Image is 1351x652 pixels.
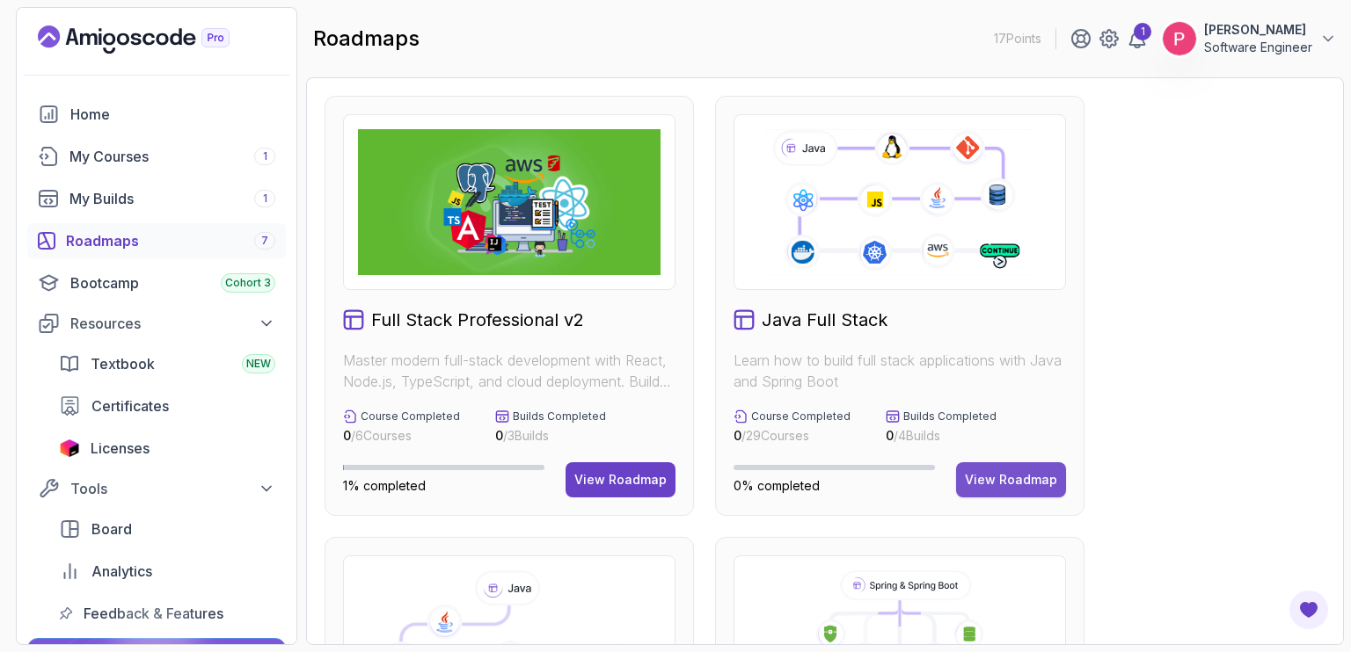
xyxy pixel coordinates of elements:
[513,409,606,424] p: Builds Completed
[261,234,268,248] span: 7
[246,357,271,371] span: NEW
[734,428,741,443] span: 0
[27,223,286,258] a: roadmaps
[566,462,675,497] button: View Roadmap
[48,596,286,631] a: feedback
[38,25,270,54] a: Landing page
[734,427,851,445] p: / 29 Courses
[91,438,150,459] span: Licenses
[734,478,820,493] span: 0% completed
[70,313,275,334] div: Resources
[69,146,275,167] div: My Courses
[994,30,1041,47] p: 17 Points
[343,428,351,443] span: 0
[48,346,286,381] a: textbook
[84,603,223,624] span: Feedback & Features
[1163,22,1196,55] img: user profile image
[762,308,887,332] h2: Java Full Stack
[27,97,286,132] a: home
[343,478,426,493] span: 1% completed
[1162,21,1337,56] button: user profile image[PERSON_NAME]Software Engineer
[48,511,286,547] a: board
[965,471,1057,489] div: View Roadmap
[361,409,460,424] p: Course Completed
[1127,28,1148,49] a: 1
[886,427,997,445] p: / 4 Builds
[1204,39,1312,56] p: Software Engineer
[70,104,275,125] div: Home
[574,471,667,489] div: View Roadmap
[48,554,286,589] a: analytics
[48,431,286,466] a: licenses
[225,276,271,290] span: Cohort 3
[263,192,267,206] span: 1
[70,478,275,499] div: Tools
[70,272,275,293] div: Bootcamp
[358,129,661,275] img: Full Stack Professional v2
[27,473,286,504] button: Tools
[263,149,267,163] span: 1
[27,308,286,339] button: Resources
[66,230,275,251] div: Roadmaps
[1134,23,1151,40] div: 1
[495,428,503,443] span: 0
[886,428,894,443] span: 0
[91,353,155,374] span: Textbook
[59,439,80,457] img: jetbrains icon
[903,409,997,424] p: Builds Completed
[734,350,1066,392] p: Learn how to build full stack applications with Java and Spring Boot
[343,427,460,445] p: / 6 Courses
[69,188,275,209] div: My Builds
[1204,21,1312,39] p: [PERSON_NAME]
[91,561,152,582] span: Analytics
[48,388,286,424] a: certificates
[27,265,286,301] a: bootcamp
[1288,589,1330,631] button: Open Feedback Button
[91,395,169,417] span: Certificates
[91,518,132,540] span: Board
[27,181,286,216] a: builds
[313,25,420,53] h2: roadmaps
[371,308,584,332] h2: Full Stack Professional v2
[27,139,286,174] a: courses
[495,427,606,445] p: / 3 Builds
[751,409,851,424] p: Course Completed
[956,462,1066,497] button: View Roadmap
[343,350,675,392] p: Master modern full-stack development with React, Node.js, TypeScript, and cloud deployment. Build...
